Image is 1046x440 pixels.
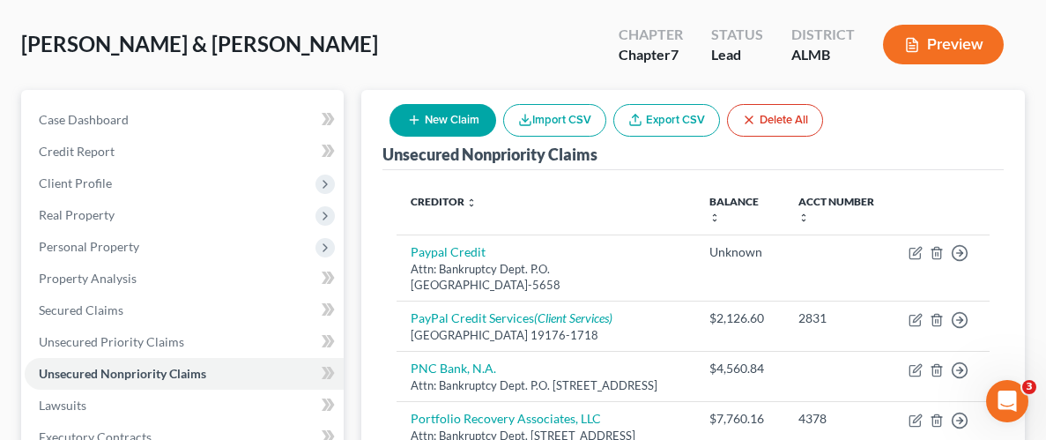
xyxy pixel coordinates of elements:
a: Balance unfold_more [709,195,759,223]
div: Attn: Bankruptcy Dept. P.O. [STREET_ADDRESS] [411,377,681,394]
span: [PERSON_NAME] & [PERSON_NAME] [21,31,378,56]
div: Attn: Bankruptcy Dept. P.O. [GEOGRAPHIC_DATA]-5658 [411,261,681,294]
a: Paypal Credit [411,244,486,259]
span: Unsecured Priority Claims [39,334,184,349]
div: District [791,25,855,45]
a: Secured Claims [25,295,344,326]
button: Import CSV [503,104,606,137]
span: Client Profile [39,175,112,190]
span: Case Dashboard [39,112,129,127]
a: PayPal Credit Services(Client Services) [411,310,612,325]
button: Delete All [727,104,823,137]
span: Secured Claims [39,302,123,317]
div: $7,760.16 [709,410,770,428]
span: 7 [671,46,679,63]
span: Lawsuits [39,398,86,413]
div: $4,560.84 [709,360,770,377]
a: Acct Number unfold_more [798,195,874,223]
div: Chapter [619,25,683,45]
a: Unsecured Nonpriority Claims [25,358,344,390]
div: Chapter [619,45,683,65]
div: ALMB [791,45,855,65]
a: Unsecured Priority Claims [25,326,344,358]
i: unfold_more [466,198,477,208]
iframe: Intercom live chat [986,380,1028,422]
div: Status [711,25,763,45]
i: unfold_more [798,213,809,223]
div: Lead [711,45,763,65]
div: [GEOGRAPHIC_DATA] 19176-1718 [411,327,681,344]
span: 3 [1022,380,1036,394]
a: Export CSV [613,104,720,137]
div: 4378 [798,410,880,428]
button: Preview [883,25,1004,64]
a: Credit Report [25,136,344,168]
div: Unsecured Nonpriority Claims [382,144,597,165]
div: Unknown [709,243,770,261]
i: (Client Services) [534,310,612,325]
a: PNC Bank, N.A. [411,361,496,376]
span: Personal Property [39,239,139,254]
a: Lawsuits [25,390,344,421]
span: Unsecured Nonpriority Claims [39,366,206,381]
div: 2831 [798,309,880,327]
span: Credit Report [39,144,115,159]
i: unfold_more [709,213,720,223]
a: Portfolio Recovery Associates, LLC [411,411,601,426]
a: Creditor unfold_more [411,195,477,208]
a: Property Analysis [25,263,344,295]
button: New Claim [389,104,496,137]
div: $2,126.60 [709,309,770,327]
a: Case Dashboard [25,104,344,136]
span: Property Analysis [39,271,137,286]
span: Real Property [39,207,115,222]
